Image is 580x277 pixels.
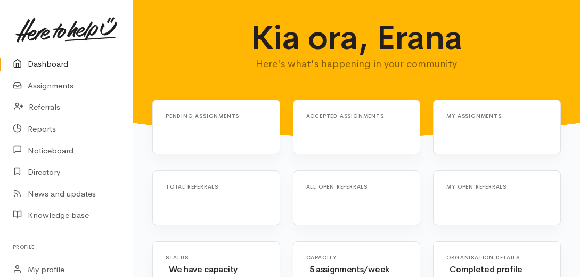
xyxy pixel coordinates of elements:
span: We have capacity [169,264,238,275]
h6: Status [166,255,267,260]
h6: Pending assignments [166,113,254,119]
h6: Organisation Details [446,255,548,260]
h6: My open referrals [446,184,535,190]
h6: My assignments [446,113,535,119]
h6: Profile [13,240,120,254]
h6: All open referrals [306,184,395,190]
span: Completed profile [450,264,522,275]
h6: Accepted assignments [306,113,395,119]
h6: Capacity [306,255,407,260]
h1: Kia ora, Erana [223,19,491,56]
p: Here's what's happening in your community [223,56,491,71]
h6: Total referrals [166,184,254,190]
span: 5 assignments/week [309,264,389,275]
